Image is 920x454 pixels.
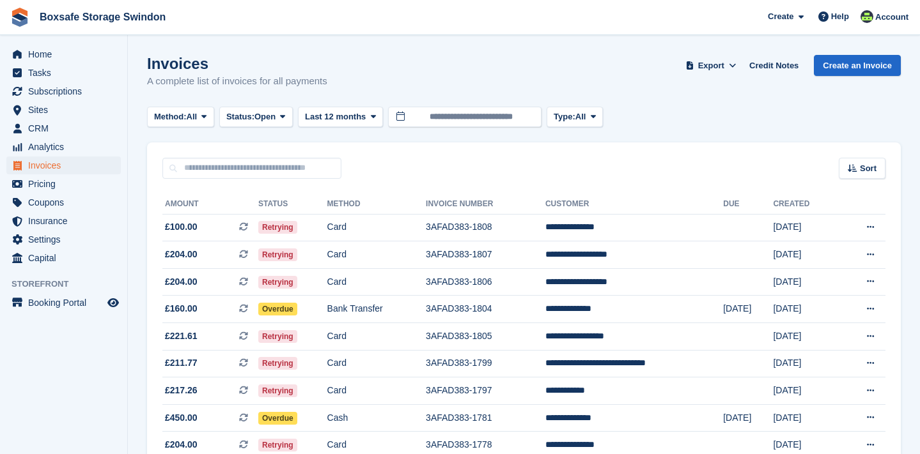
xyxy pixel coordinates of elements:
span: Retrying [258,439,297,451]
span: Pricing [28,175,105,193]
span: All [187,110,198,123]
a: menu [6,294,121,312]
a: Credit Notes [744,55,804,76]
td: [DATE] [723,404,773,432]
td: [DATE] [723,296,773,323]
button: Export [683,55,739,76]
td: 3AFAD383-1805 [426,323,545,351]
td: Card [327,323,426,351]
td: [DATE] [773,377,838,405]
a: menu [6,249,121,267]
span: £204.00 [165,438,198,451]
span: Storefront [12,278,127,291]
span: Open [254,110,276,123]
span: Subscriptions [28,82,105,100]
td: 3AFAD383-1781 [426,404,545,432]
span: Booking Portal [28,294,105,312]
span: £204.00 [165,275,198,289]
span: £221.61 [165,329,198,343]
td: [DATE] [773,296,838,323]
span: £450.00 [165,411,198,425]
th: Created [773,194,838,215]
td: 3AFAD383-1807 [426,241,545,269]
a: menu [6,231,121,248]
td: [DATE] [773,268,838,296]
td: Card [327,377,426,405]
span: Sort [860,162,877,175]
h1: Invoices [147,55,327,72]
button: Status: Open [219,107,293,128]
a: Create an Invoice [814,55,901,76]
span: Insurance [28,212,105,230]
td: [DATE] [773,323,838,351]
td: Bank Transfer [327,296,426,323]
span: £211.77 [165,356,198,370]
td: 3AFAD383-1804 [426,296,545,323]
th: Customer [545,194,723,215]
td: 3AFAD383-1808 [426,214,545,241]
span: Status: [226,110,254,123]
span: Home [28,45,105,63]
span: £204.00 [165,248,198,261]
td: [DATE] [773,214,838,241]
span: Capital [28,249,105,267]
span: Retrying [258,357,297,370]
span: Method: [154,110,187,123]
button: Method: All [147,107,214,128]
span: Retrying [258,248,297,261]
span: £217.26 [165,384,198,397]
span: Analytics [28,138,105,156]
th: Method [327,194,426,215]
th: Status [258,194,327,215]
span: £160.00 [165,302,198,315]
td: Card [327,241,426,269]
span: Overdue [258,412,297,425]
span: Retrying [258,221,297,234]
span: Settings [28,231,105,248]
span: Last 12 months [305,110,366,123]
td: Cash [327,404,426,432]
span: All [575,110,586,123]
span: CRM [28,119,105,137]
a: menu [6,193,121,211]
td: 3AFAD383-1806 [426,268,545,296]
a: menu [6,45,121,63]
span: Type: [554,110,575,123]
span: Help [831,10,849,23]
a: menu [6,82,121,100]
a: menu [6,138,121,156]
th: Invoice Number [426,194,545,215]
p: A complete list of invoices for all payments [147,74,327,89]
a: menu [6,119,121,137]
th: Amount [162,194,258,215]
button: Type: All [547,107,603,128]
span: £100.00 [165,220,198,234]
span: Export [698,59,724,72]
td: 3AFAD383-1797 [426,377,545,405]
td: [DATE] [773,404,838,432]
span: Account [875,11,908,24]
td: [DATE] [773,241,838,269]
a: menu [6,64,121,82]
a: menu [6,175,121,193]
img: stora-icon-8386f47178a22dfd0bd8f6a31ec36ba5ce8667c1dd55bd0f319d3a0aa187defe.svg [10,8,29,27]
img: Julia Matthews [861,10,873,23]
span: Create [768,10,793,23]
a: Boxsafe Storage Swindon [35,6,171,27]
a: menu [6,156,121,174]
td: Card [327,214,426,241]
td: 3AFAD383-1799 [426,350,545,377]
span: Overdue [258,303,297,315]
span: Coupons [28,193,105,211]
span: Retrying [258,384,297,397]
td: Card [327,350,426,377]
span: Sites [28,101,105,119]
span: Tasks [28,64,105,82]
button: Last 12 months [298,107,383,128]
td: [DATE] [773,350,838,377]
td: Card [327,268,426,296]
a: menu [6,101,121,119]
th: Due [723,194,773,215]
span: Invoices [28,156,105,174]
span: Retrying [258,276,297,289]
